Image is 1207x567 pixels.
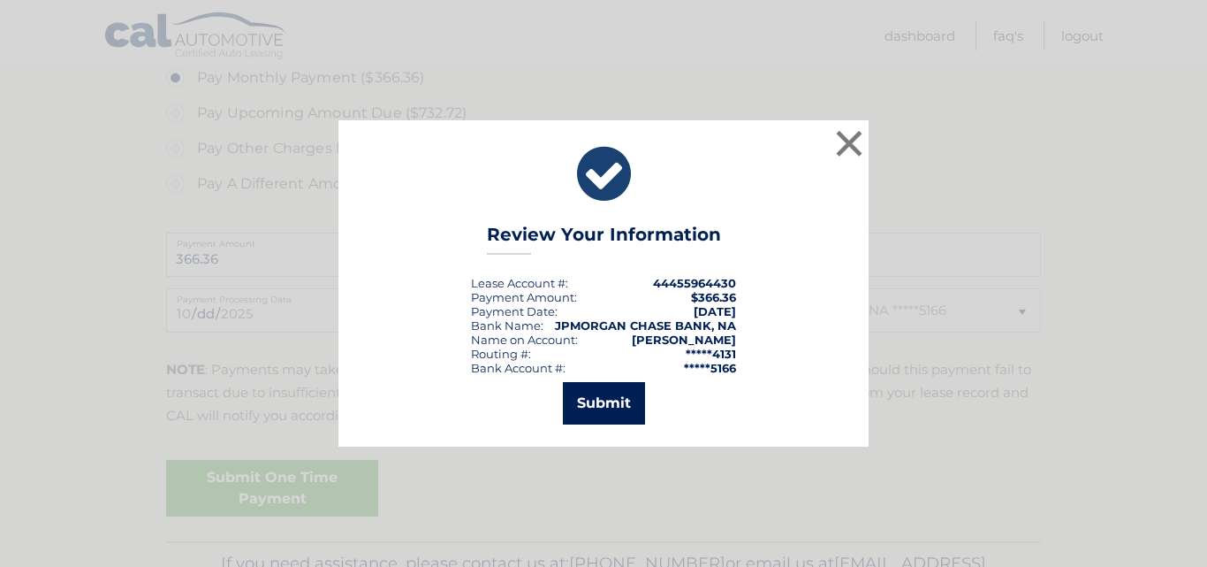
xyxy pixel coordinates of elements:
strong: 44455964430 [653,276,736,290]
span: Payment Date [471,304,555,318]
button: × [831,126,867,161]
div: Routing #: [471,347,531,361]
strong: [PERSON_NAME] [632,333,736,347]
strong: JPMORGAN CHASE BANK, NA [555,318,736,333]
div: Bank Name: [471,318,543,333]
button: Submit [563,382,645,425]
div: Lease Account #: [471,276,568,290]
div: Name on Account: [471,333,578,347]
h3: Review Your Information [487,224,721,255]
div: : [471,304,558,318]
span: [DATE] [694,304,736,318]
div: Bank Account #: [471,361,566,375]
span: $366.36 [691,290,736,304]
div: Payment Amount: [471,290,577,304]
